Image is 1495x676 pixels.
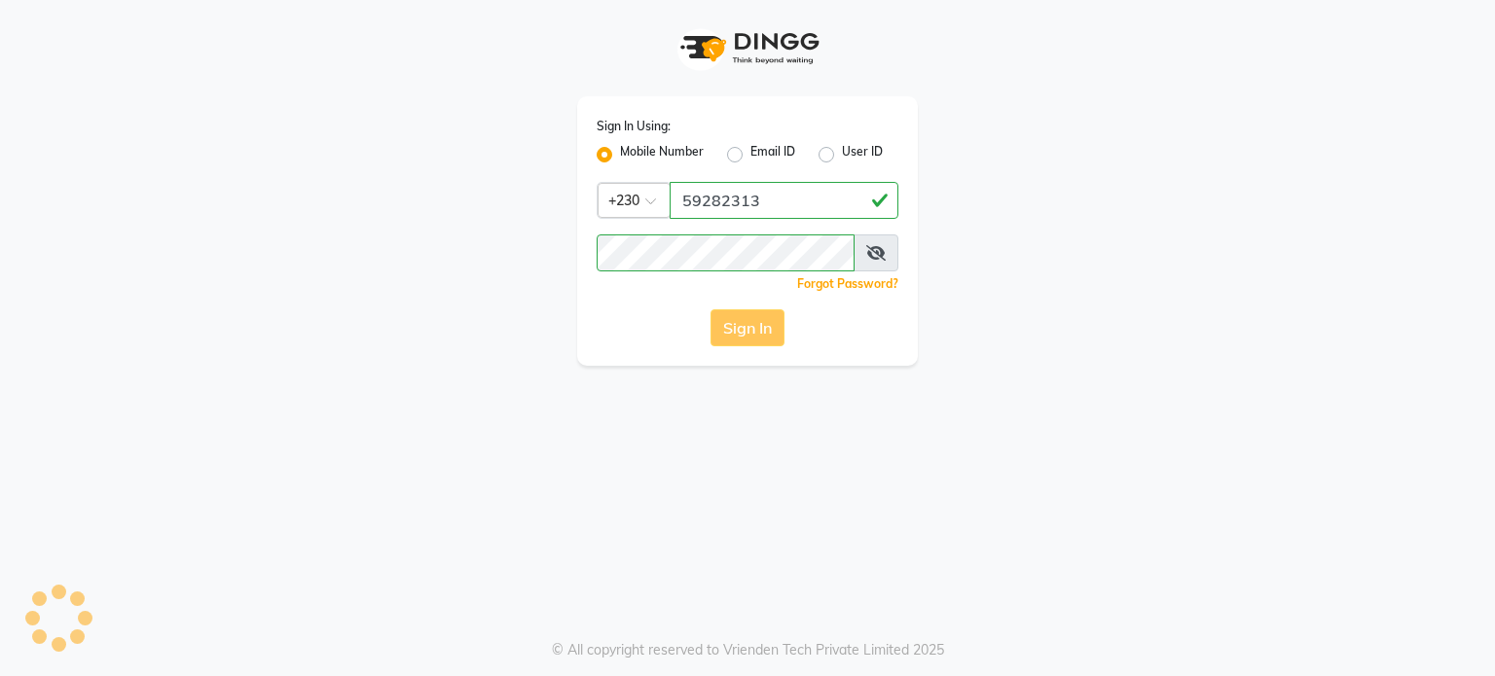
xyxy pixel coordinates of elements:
[670,182,898,219] input: Username
[620,143,704,166] label: Mobile Number
[597,118,671,135] label: Sign In Using:
[842,143,883,166] label: User ID
[670,19,825,77] img: logo1.svg
[597,234,855,271] input: Username
[797,276,898,291] a: Forgot Password?
[750,143,795,166] label: Email ID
